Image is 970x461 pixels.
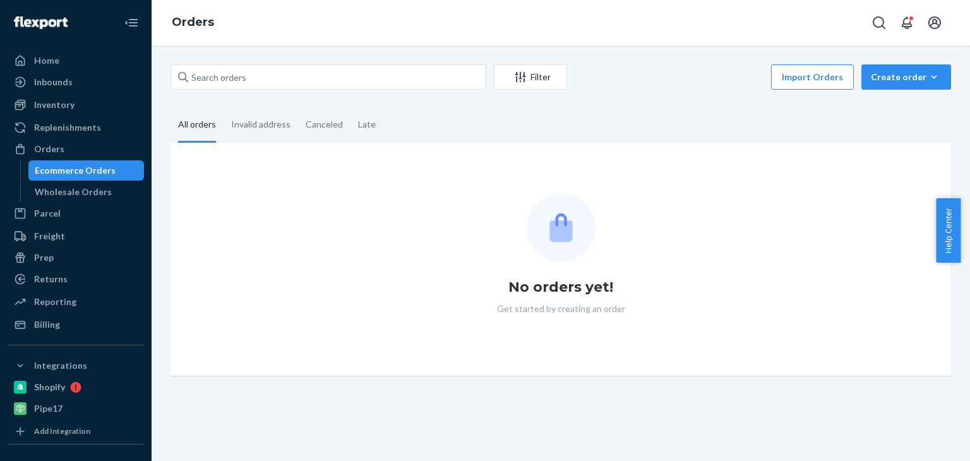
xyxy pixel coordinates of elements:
div: Reporting [34,296,76,308]
div: Canceled [306,108,343,141]
div: Prep [34,251,54,264]
button: Open Search Box [866,10,892,35]
a: Parcel [8,203,144,224]
div: Pipe17 [34,402,63,415]
button: Open account menu [922,10,947,35]
div: Integrations [34,359,87,372]
div: Returns [34,273,68,285]
a: Inventory [8,95,144,115]
a: Pipe17 [8,398,144,419]
a: Wholesale Orders [28,182,145,202]
div: Wholesale Orders [35,186,112,198]
button: Filter [494,64,567,90]
a: Replenishments [8,117,144,138]
div: Filter [494,71,566,83]
div: Shopify [34,381,65,393]
a: Orders [8,139,144,159]
a: Freight [8,226,144,246]
div: Ecommerce Orders [35,164,116,177]
input: Search orders [171,64,486,90]
button: Import Orders [771,64,854,90]
div: Billing [34,318,60,331]
div: Create order [871,71,942,83]
a: Returns [8,269,144,289]
div: Inventory [34,99,75,111]
a: Shopify [8,377,144,397]
a: Reporting [8,292,144,312]
button: Create order [861,64,951,90]
div: Home [34,54,59,67]
p: Get started by creating an order [497,302,625,315]
button: Open notifications [894,10,919,35]
h1: No orders yet! [508,277,613,297]
div: Parcel [34,207,61,220]
button: Help Center [936,198,961,263]
div: Add Integration [34,426,90,436]
div: Freight [34,230,65,242]
a: Prep [8,248,144,268]
div: Invalid address [231,108,290,141]
button: Close Navigation [119,10,144,35]
img: Flexport logo [14,16,68,29]
a: Orders [172,15,214,29]
a: Inbounds [8,72,144,92]
a: Billing [8,314,144,335]
a: Ecommerce Orders [28,160,145,181]
a: Home [8,51,144,71]
div: All orders [178,108,216,143]
div: Orders [34,143,64,155]
div: Late [358,108,376,141]
button: Integrations [8,356,144,376]
div: Replenishments [34,121,101,134]
ol: breadcrumbs [162,4,224,41]
div: Inbounds [34,76,73,88]
img: Empty list [527,193,596,262]
a: Add Integration [8,424,144,439]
